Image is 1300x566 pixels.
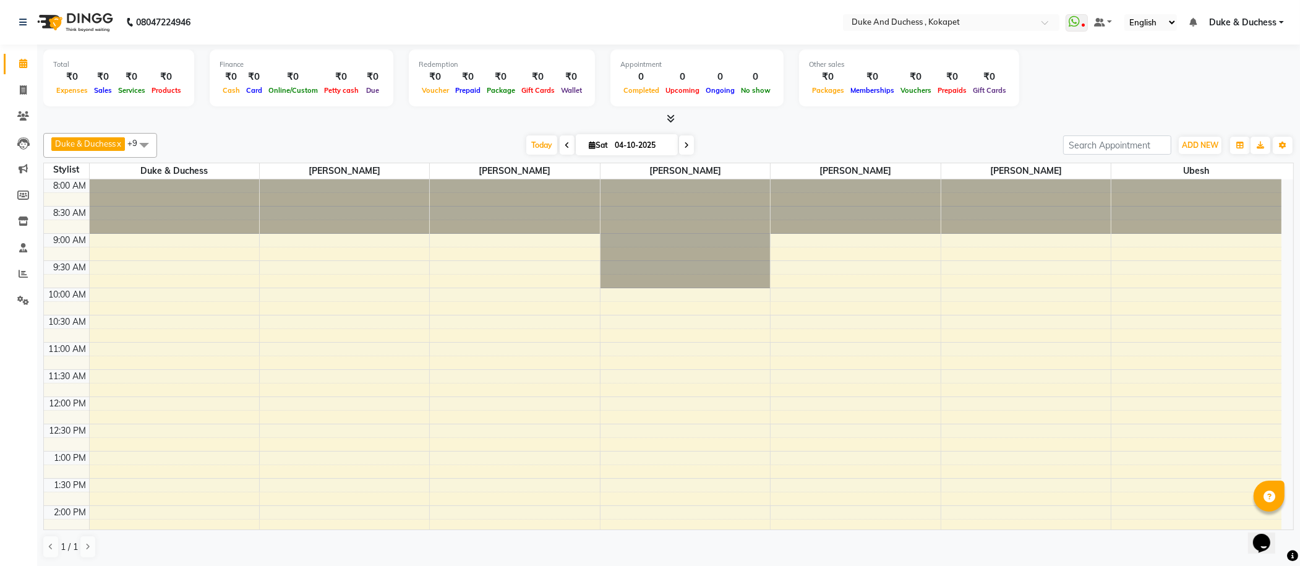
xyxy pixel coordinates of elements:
[809,86,847,95] span: Packages
[51,261,89,274] div: 9:30 AM
[518,70,558,84] div: ₹0
[419,86,452,95] span: Voucher
[662,70,703,84] div: 0
[738,86,774,95] span: No show
[265,70,321,84] div: ₹0
[32,5,116,40] img: logo
[53,59,184,70] div: Total
[220,59,383,70] div: Finance
[51,179,89,192] div: 8:00 AM
[430,163,599,179] span: [PERSON_NAME]
[970,86,1009,95] span: Gift Cards
[1248,517,1288,554] iframe: chat widget
[44,163,89,176] div: Stylist
[1179,137,1221,154] button: ADD NEW
[115,86,148,95] span: Services
[611,136,673,155] input: 2025-10-04
[620,86,662,95] span: Completed
[662,86,703,95] span: Upcoming
[243,86,265,95] span: Card
[363,86,382,95] span: Due
[46,370,89,383] div: 11:30 AM
[526,135,557,155] span: Today
[970,70,1009,84] div: ₹0
[1209,16,1276,29] span: Duke & Duchess
[586,140,611,150] span: Sat
[897,70,934,84] div: ₹0
[847,70,897,84] div: ₹0
[897,86,934,95] span: Vouchers
[518,86,558,95] span: Gift Cards
[484,70,518,84] div: ₹0
[90,163,259,179] span: Duke & Duchess
[220,86,243,95] span: Cash
[46,288,89,301] div: 10:00 AM
[452,70,484,84] div: ₹0
[809,70,847,84] div: ₹0
[771,163,940,179] span: [PERSON_NAME]
[243,70,265,84] div: ₹0
[419,59,585,70] div: Redemption
[558,70,585,84] div: ₹0
[620,59,774,70] div: Appointment
[738,70,774,84] div: 0
[46,315,89,328] div: 10:30 AM
[847,86,897,95] span: Memberships
[52,506,89,519] div: 2:00 PM
[52,452,89,465] div: 1:00 PM
[620,70,662,84] div: 0
[809,59,1009,70] div: Other sales
[91,86,115,95] span: Sales
[321,86,362,95] span: Petty cash
[321,70,362,84] div: ₹0
[558,86,585,95] span: Wallet
[51,207,89,220] div: 8:30 AM
[1063,135,1171,155] input: Search Appointment
[703,70,738,84] div: 0
[136,5,190,40] b: 08047224946
[51,234,89,247] div: 9:00 AM
[53,70,91,84] div: ₹0
[419,70,452,84] div: ₹0
[115,70,148,84] div: ₹0
[55,139,116,148] span: Duke & Duchess
[1111,163,1281,179] span: Ubesh
[260,163,429,179] span: [PERSON_NAME]
[47,397,89,410] div: 12:00 PM
[934,70,970,84] div: ₹0
[265,86,321,95] span: Online/Custom
[362,70,383,84] div: ₹0
[484,86,518,95] span: Package
[148,70,184,84] div: ₹0
[52,479,89,492] div: 1:30 PM
[703,86,738,95] span: Ongoing
[934,86,970,95] span: Prepaids
[91,70,115,84] div: ₹0
[46,343,89,356] div: 11:00 AM
[127,138,147,148] span: +9
[116,139,121,148] a: x
[53,86,91,95] span: Expenses
[452,86,484,95] span: Prepaid
[1182,140,1218,150] span: ADD NEW
[220,70,243,84] div: ₹0
[601,163,770,179] span: [PERSON_NAME]
[61,541,78,554] span: 1 / 1
[47,424,89,437] div: 12:30 PM
[941,163,1111,179] span: [PERSON_NAME]
[148,86,184,95] span: Products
